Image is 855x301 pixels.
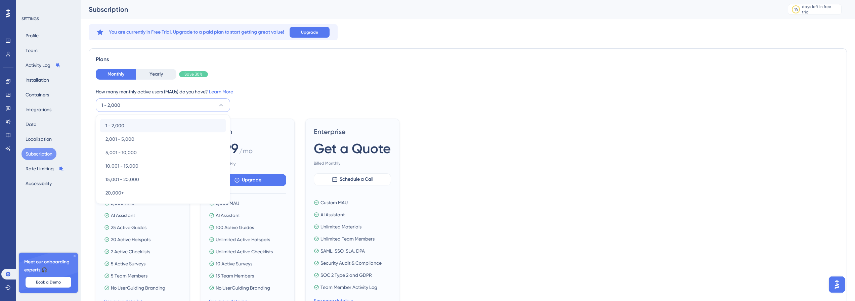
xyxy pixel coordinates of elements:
[216,260,252,268] span: 10 Active Surveys
[320,271,372,279] span: SOC 2 Type 2 and GDPR
[22,148,56,160] button: Subscription
[320,223,361,231] span: Unlimited Materials
[209,127,286,136] span: Growth
[216,248,273,256] span: Unlimited Active Checklists
[320,211,345,219] span: AI Assistant
[314,127,391,136] span: Enterprise
[111,211,135,219] span: AI Assistant
[216,272,254,280] span: 15 Team Members
[239,146,253,159] span: / mo
[111,284,165,292] span: No UserGuiding Branding
[22,133,56,145] button: Localization
[290,27,330,38] button: Upgrade
[22,30,43,42] button: Profile
[209,161,286,167] span: Billed Monthly
[22,74,53,86] button: Installation
[827,274,847,295] iframe: UserGuiding AI Assistant Launcher
[184,72,203,77] span: Save 30%
[111,223,146,231] span: 25 Active Guides
[22,44,42,56] button: Team
[320,235,375,243] span: Unlimited Team Members
[22,59,65,71] button: Activity Log
[105,148,137,157] span: 5,001 - 10,000
[36,279,61,285] span: Book a Demo
[96,88,840,96] div: How many monthly active users (MAUs) do you have?
[100,132,226,146] button: 2,001 - 5,000
[301,30,318,35] span: Upgrade
[802,4,839,15] div: days left in free trial
[96,98,230,112] button: 1 - 2,000
[105,122,124,130] span: 1 - 2,000
[340,175,373,183] span: Schedule a Call
[22,118,41,130] button: Data
[100,119,226,132] button: 1 - 2,000
[111,235,151,244] span: 20 Active Hotspots
[320,259,382,267] span: Security Audit & Compliance
[89,5,771,14] div: Subscription
[105,135,134,143] span: 2,001 - 5,000
[22,16,76,21] div: SETTINGS
[242,176,261,184] span: Upgrade
[216,223,254,231] span: 100 Active Guides
[26,277,71,288] button: Book a Demo
[109,28,284,36] span: You are currently in Free Trial. Upgrade to a paid plan to start getting great value!
[22,103,55,116] button: Integrations
[105,175,139,183] span: 15,001 - 20,000
[320,247,365,255] span: SAML, SSO, SLA, DPA
[216,235,270,244] span: Unlimited Active Hotspots
[96,55,840,63] div: Plans
[100,186,226,200] button: 20,000+
[794,7,798,12] div: 14
[320,283,377,291] span: Team Member Activity Log
[100,173,226,186] button: 15,001 - 20,000
[111,272,147,280] span: 5 Team Members
[105,162,138,170] span: 10,001 - 15,000
[216,284,270,292] span: No UserGuiding Branding
[314,161,391,166] span: Billed Monthly
[320,199,348,207] span: Custom MAU
[209,174,286,186] button: Upgrade
[101,101,120,109] span: 1 - 2,000
[96,69,136,80] button: Monthly
[314,139,391,158] span: Get a Quote
[22,163,68,175] button: Rate Limiting
[24,258,73,274] span: Meet our onboarding experts 🎧
[100,159,226,173] button: 10,001 - 15,000
[22,89,53,101] button: Containers
[136,69,176,80] button: Yearly
[111,248,150,256] span: 2 Active Checklists
[105,189,124,197] span: 20,000+
[100,146,226,159] button: 5,001 - 10,000
[216,211,240,219] span: AI Assistant
[111,260,145,268] span: 5 Active Surveys
[22,177,56,189] button: Accessibility
[314,173,391,185] button: Schedule a Call
[209,89,233,94] a: Learn More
